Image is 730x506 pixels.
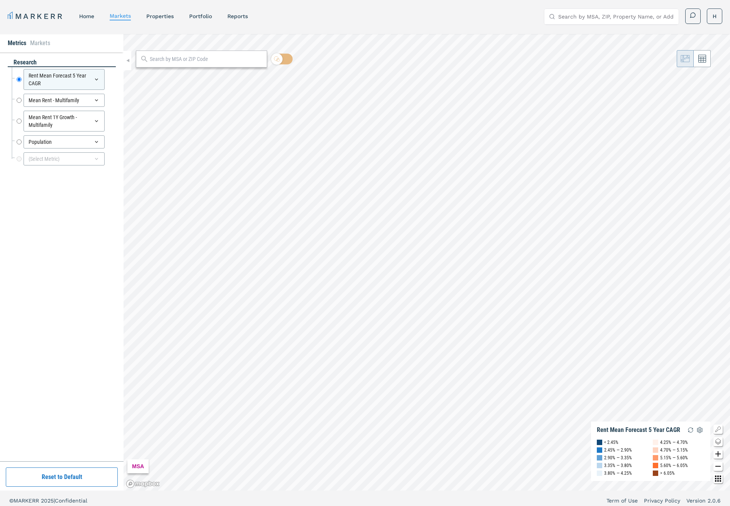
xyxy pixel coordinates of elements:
[55,498,87,504] span: Confidential
[713,449,723,459] button: Zoom in map button
[41,498,55,504] span: 2025 |
[146,13,174,19] a: properties
[6,467,118,487] button: Reset to Default
[558,9,674,24] input: Search by MSA, ZIP, Property Name, or Address
[8,39,26,48] li: Metrics
[150,55,263,63] input: Search by MSA or ZIP Code
[30,39,50,48] li: Markets
[24,69,105,90] div: Rent Mean Forecast 5 Year CAGR
[604,446,632,454] div: 2.45% — 2.90%
[24,94,105,107] div: Mean Rent - Multifamily
[604,462,632,469] div: 3.35% — 3.80%
[126,479,160,488] a: Mapbox logo
[14,498,41,504] span: MARKERR
[695,425,705,435] img: Settings
[8,58,116,67] div: research
[713,474,723,483] button: Other options map button
[660,439,688,446] div: 4.25% — 4.70%
[604,439,618,446] div: < 2.45%
[660,446,688,454] div: 4.70% — 5.15%
[660,462,688,469] div: 5.60% — 6.05%
[660,469,675,477] div: > 6.05%
[660,454,688,462] div: 5.15% — 5.60%
[79,13,94,19] a: home
[713,462,723,471] button: Zoom out map button
[24,111,105,132] div: Mean Rent 1Y Growth - Multifamily
[597,426,680,434] div: Rent Mean Forecast 5 Year CAGR
[686,497,721,504] a: Version 2.0.6
[8,11,64,22] a: MARKERR
[713,12,716,20] span: H
[189,13,212,19] a: Portfolio
[604,469,632,477] div: 3.80% — 4.25%
[127,459,149,473] div: MSA
[24,135,105,148] div: Population
[606,497,638,504] a: Term of Use
[227,13,248,19] a: reports
[9,498,14,504] span: ©
[713,425,723,434] button: Show/Hide Legend Map Button
[686,425,695,435] img: Reload Legend
[124,34,730,491] canvas: Map
[24,152,105,165] div: (Select Metric)
[110,13,131,19] a: markets
[707,8,722,24] button: H
[713,437,723,446] button: Change style map button
[604,454,632,462] div: 2.90% — 3.35%
[644,497,680,504] a: Privacy Policy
